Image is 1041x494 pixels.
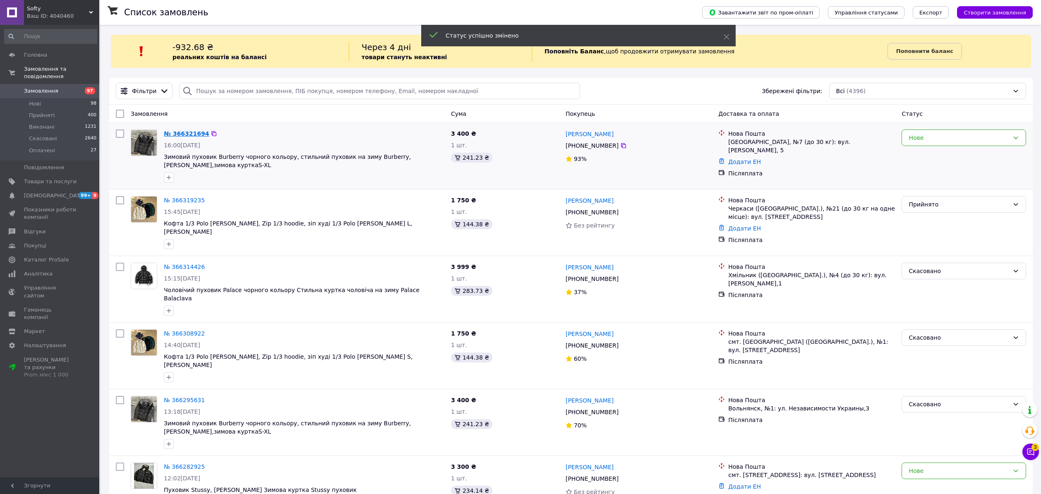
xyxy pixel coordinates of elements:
span: Всі [836,87,845,95]
span: Замовлення [24,87,58,95]
span: 1 шт. [451,142,467,149]
img: :exclamation: [135,45,148,58]
a: Пуховик Stussy, [PERSON_NAME] Зимова куртка Stussy пуховик [164,487,357,493]
div: Післяплата [728,357,895,366]
a: [PERSON_NAME] [566,197,614,205]
span: Без рейтингу [574,222,615,229]
div: Скасовано [909,333,1009,342]
span: 2640 [85,135,96,142]
span: Показники роботи компанії [24,206,77,221]
button: Експорт [913,6,949,19]
button: Чат з покупцем3 [1022,444,1039,460]
a: [PERSON_NAME] [566,396,614,405]
div: Нова Пошта [728,263,895,271]
div: 241.23 ₴ [451,419,492,429]
div: 144.38 ₴ [451,353,492,362]
span: Прийняті [29,112,55,119]
a: Додати ЕН [728,225,761,232]
span: 60% [574,355,587,362]
span: Покупець [566,110,595,117]
span: Через 4 дні [362,42,411,52]
a: [PERSON_NAME] [566,463,614,471]
span: Відгуки [24,228,46,235]
span: 1 шт. [451,342,467,348]
a: № 366295631 [164,397,205,403]
img: Фото товару [131,130,157,156]
div: Нова Пошта [728,396,895,404]
div: Нова Пошта [728,329,895,338]
span: 400 [88,112,96,119]
span: -932.68 ₴ [173,42,213,52]
div: Ваш ID: 4040460 [27,12,99,20]
span: Зимовий пуховик Burberry чорного кольору, стильний пуховик на зиму Burberry, [PERSON_NAME],зимова... [164,420,411,435]
div: 283.73 ₴ [451,286,492,296]
span: 1 шт. [451,209,467,215]
b: Поповніть Баланс [544,48,604,55]
span: 1 750 ₴ [451,197,476,204]
span: Виконані [29,123,55,131]
a: Поповнити баланс [887,43,962,60]
img: Фото товару [131,330,157,355]
span: Управління сайтом [24,284,77,299]
span: Замовлення та повідомлення [24,65,99,80]
div: смт. [STREET_ADDRESS]: вул. [STREET_ADDRESS] [728,471,895,479]
a: Додати ЕН [728,158,761,165]
span: 13:18[DATE] [164,408,200,415]
div: 241.23 ₴ [451,153,492,163]
div: Нова Пошта [728,463,895,471]
span: Аналітика [24,270,53,278]
span: Гаманець компанії [24,306,77,321]
span: 1231 [85,123,96,131]
button: Створити замовлення [957,6,1033,19]
div: Статус успішно змінено [446,31,703,40]
a: Додати ЕН [728,483,761,490]
span: Softy [27,5,89,12]
span: 3 [1031,444,1039,451]
div: [PHONE_NUMBER] [564,406,620,418]
span: 99+ [79,192,92,199]
a: Зимовий пуховик Burberry чорного кольору, стильний пуховик на зиму Burberry, [PERSON_NAME],зимова... [164,153,411,168]
span: Збережені фільтри: [762,87,822,95]
div: Нове [909,133,1009,142]
div: Хмільник ([GEOGRAPHIC_DATA].), №4 (до 30 кг): вул. [PERSON_NAME],1 [728,271,895,288]
div: Скасовано [909,266,1009,276]
span: 3 400 ₴ [451,130,476,137]
a: Кофта 1/3 Polo [PERSON_NAME], Zip 1/3 hoodie, зіп худі 1/3 Polo [PERSON_NAME] S, [PERSON_NAME] [164,353,413,368]
span: Оплачені [29,147,55,154]
span: 70% [574,422,587,429]
span: 97 [85,87,95,94]
span: Фільтри [132,87,156,95]
div: Скасовано [909,400,1009,409]
span: Маркет [24,328,45,335]
img: Фото товару [134,463,154,489]
a: Фото товару [131,196,157,223]
a: Фото товару [131,463,157,489]
div: [PHONE_NUMBER] [564,473,620,484]
span: Нові [29,100,41,108]
a: Фото товару [131,329,157,356]
span: 1 шт. [451,275,467,282]
img: Фото товару [131,396,157,422]
a: № 366321694 [164,130,209,137]
span: Створити замовлення [964,10,1026,16]
span: Каталог ProSale [24,256,69,264]
span: 15:45[DATE] [164,209,200,215]
span: [DEMOGRAPHIC_DATA] [24,192,85,199]
div: 144.38 ₴ [451,219,492,229]
div: Нова Пошта [728,129,895,138]
span: 3 999 ₴ [451,264,476,270]
a: № 366282925 [164,463,205,470]
span: Покупці [24,242,46,249]
span: 1 шт. [451,408,467,415]
a: Фото товару [131,263,157,289]
span: Статус [902,110,923,117]
span: Налаштування [24,342,66,349]
span: Замовлення [131,110,168,117]
button: Управління статусами [828,6,904,19]
h1: Список замовлень [124,7,208,17]
div: Нове [909,466,1009,475]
